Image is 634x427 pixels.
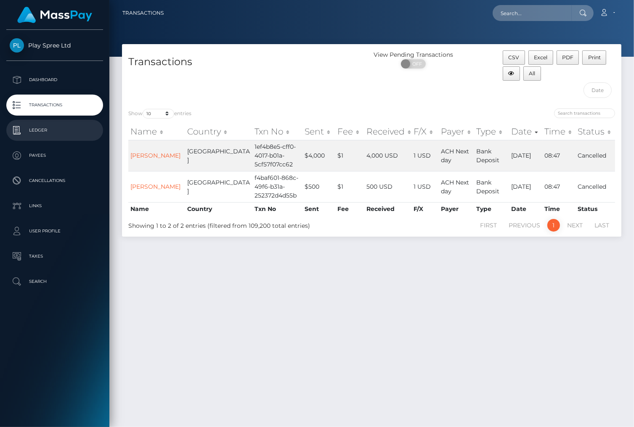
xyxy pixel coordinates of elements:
a: Cancellations [6,170,103,191]
input: Date filter [584,82,612,98]
a: [PERSON_NAME] [130,183,180,190]
span: OFF [406,59,427,69]
td: $4,000 [303,140,336,171]
td: $1 [335,171,364,202]
span: CSV [509,54,520,61]
span: Play Spree Ltd [6,42,103,49]
th: F/X: activate to sort column ascending [411,123,439,140]
input: Search... [493,5,572,21]
td: Bank Deposit [474,171,509,202]
td: [DATE] [509,140,542,171]
th: Received: activate to sort column ascending [364,123,411,140]
th: Date: activate to sort column ascending [509,123,542,140]
th: Received [364,202,411,216]
th: F/X [411,202,439,216]
a: Search [6,271,103,292]
p: Taxes [10,250,100,263]
span: Excel [534,54,547,61]
button: Column visibility [503,66,520,81]
span: PDF [562,54,573,61]
th: Payer [439,202,474,216]
a: [PERSON_NAME] [130,152,180,159]
th: Date [509,202,542,216]
button: All [523,66,541,81]
p: User Profile [10,225,100,237]
th: Sent [303,202,336,216]
p: Dashboard [10,74,100,86]
td: Cancelled [576,140,615,171]
a: Payees [6,145,103,166]
span: ACH Next day [441,148,469,164]
p: Transactions [10,99,100,111]
p: Cancellations [10,174,100,187]
td: [GEOGRAPHIC_DATA] [185,140,252,171]
a: Transactions [6,95,103,116]
a: Ledger [6,120,103,141]
select: Showentries [143,109,174,119]
th: Country [185,202,252,216]
p: Ledger [10,124,100,137]
button: PDF [557,50,579,65]
th: Country: activate to sort column ascending [185,123,252,140]
td: 1 USD [411,171,439,202]
th: Txn No: activate to sort column ascending [252,123,303,140]
th: Time: activate to sort column ascending [542,123,576,140]
a: User Profile [6,221,103,242]
td: $500 [303,171,336,202]
div: View Pending Transactions [372,50,455,59]
td: f4baf601-868c-49f6-b31a-252372d4d55b [252,171,303,202]
a: 1 [547,219,560,232]
a: Links [6,195,103,216]
span: All [529,70,535,76]
th: Sent: activate to sort column ascending [303,123,336,140]
a: Transactions [122,4,164,22]
img: Play Spree Ltd [10,38,24,53]
th: Payer: activate to sort column ascending [439,123,474,140]
span: Print [588,54,601,61]
button: Excel [528,50,553,65]
td: Cancelled [576,171,615,202]
th: Type: activate to sort column ascending [474,123,509,140]
td: [GEOGRAPHIC_DATA] [185,171,252,202]
th: Status [576,202,615,216]
td: 4,000 USD [364,140,411,171]
td: 08:47 [542,171,576,202]
th: Name [128,202,185,216]
a: Taxes [6,246,103,267]
td: Bank Deposit [474,140,509,171]
button: Print [582,50,606,65]
th: Type [474,202,509,216]
span: ACH Next day [441,179,469,195]
h4: Transactions [128,55,366,69]
td: 08:47 [542,140,576,171]
img: MassPay Logo [17,7,92,23]
td: 1 USD [411,140,439,171]
td: 500 USD [364,171,411,202]
p: Payees [10,149,100,162]
th: Fee [335,202,364,216]
p: Links [10,200,100,212]
td: [DATE] [509,171,542,202]
td: $1 [335,140,364,171]
button: CSV [503,50,525,65]
a: Dashboard [6,69,103,90]
th: Txn No [252,202,303,216]
th: Fee: activate to sort column ascending [335,123,364,140]
th: Name: activate to sort column ascending [128,123,185,140]
label: Show entries [128,109,191,119]
td: 1ef4b8e5-cff0-4017-b01a-5cf57f07cc62 [252,140,303,171]
th: Time [542,202,576,216]
p: Search [10,275,100,288]
th: Status: activate to sort column ascending [576,123,615,140]
input: Search transactions [554,108,615,118]
div: Showing 1 to 2 of 2 entries (filtered from 109,200 total entries) [128,218,324,230]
